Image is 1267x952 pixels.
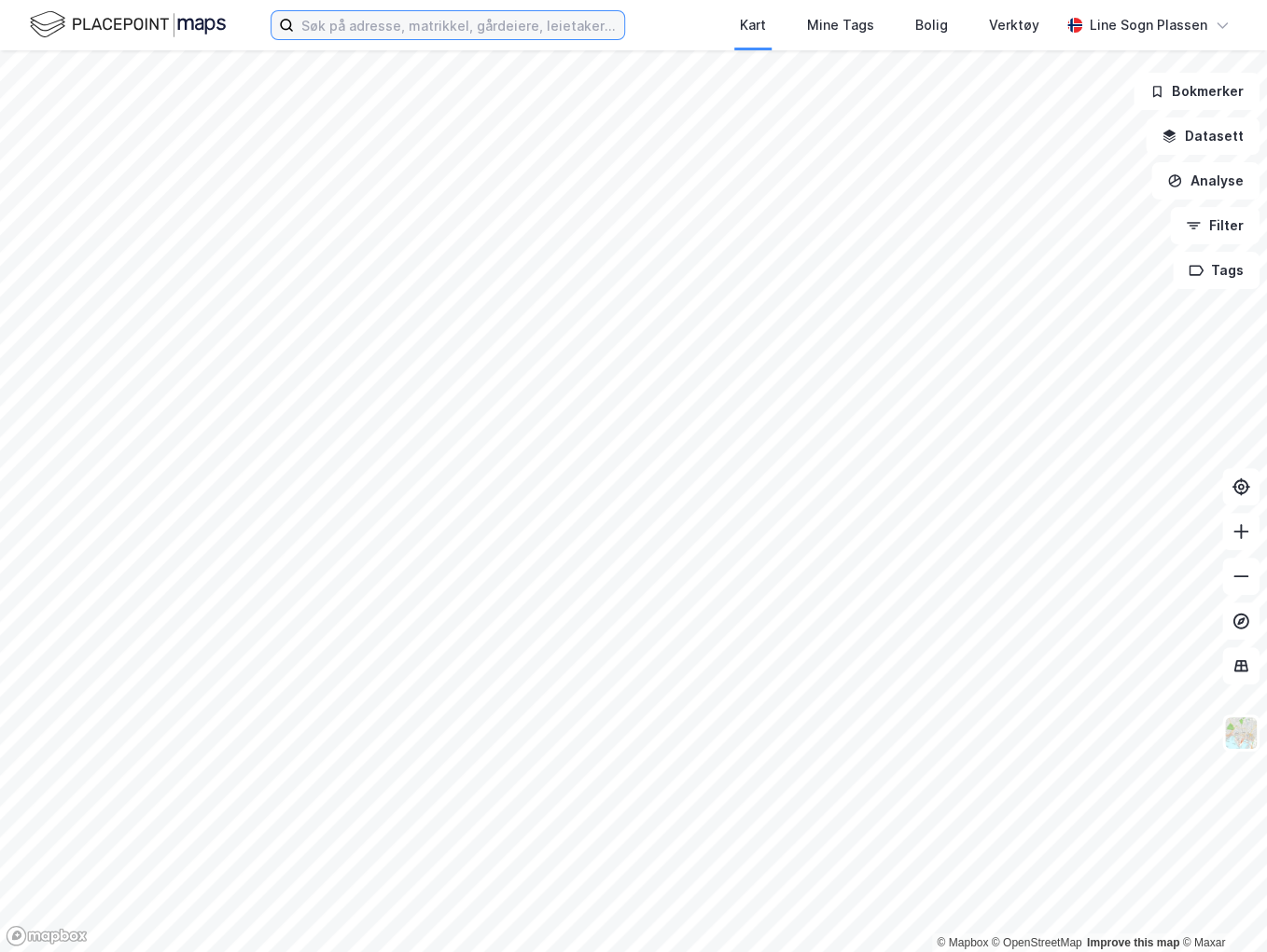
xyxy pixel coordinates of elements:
[807,14,874,36] div: Mine Tags
[1146,117,1260,155] button: Datasett
[1090,14,1207,36] div: Line Sogn Plassen
[1174,862,1267,952] div: Kontrollprogram for chat
[30,8,226,41] img: logo.f888ab2527a4732fd821a326f86c7f29.svg
[1174,862,1267,952] iframe: Chat Widget
[740,14,766,36] div: Kart
[915,14,948,36] div: Bolig
[1151,162,1260,200] button: Analyse
[1223,715,1259,751] img: Z
[1173,252,1260,289] button: Tags
[1170,207,1260,244] button: Filter
[937,936,988,949] a: Mapbox
[1134,73,1260,110] button: Bokmerker
[6,925,88,946] a: Mapbox homepage
[989,14,1039,36] div: Verktøy
[992,936,1082,949] a: OpenStreetMap
[1087,936,1179,949] a: Improve this map
[294,11,624,39] input: Søk på adresse, matrikkel, gårdeiere, leietakere eller personer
